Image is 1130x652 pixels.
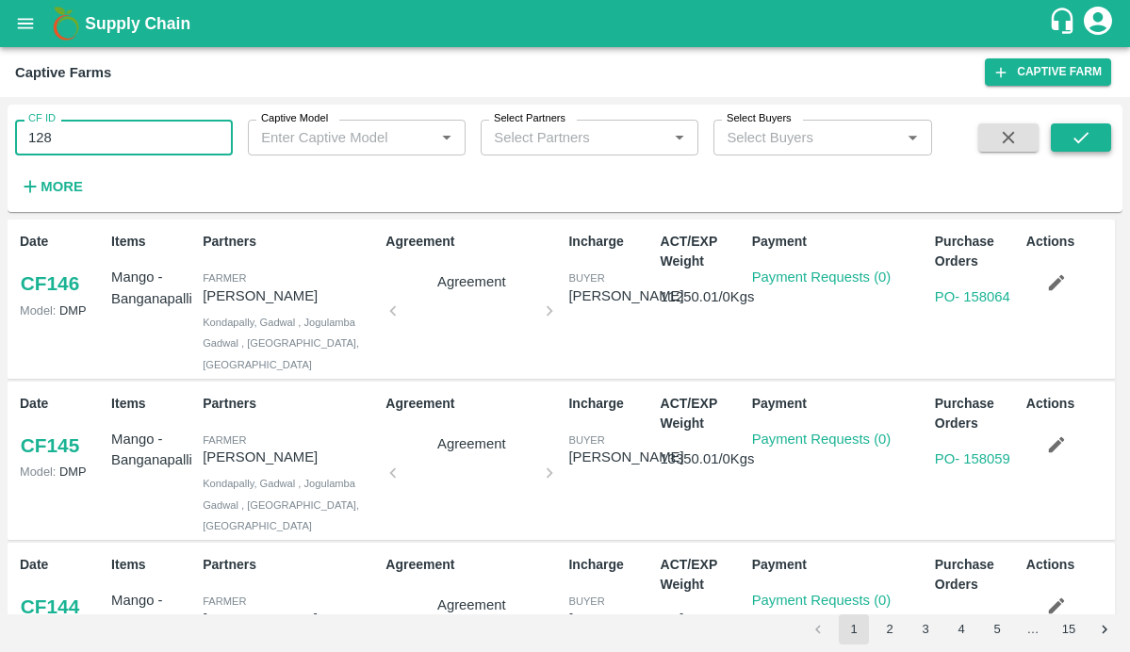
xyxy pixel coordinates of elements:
label: Captive Model [261,111,328,126]
p: 11250.01 / 0 Kgs [661,286,745,307]
span: Farmer [203,434,246,446]
p: Payment [752,232,927,252]
a: Payment Requests (0) [752,432,892,447]
span: Model: [20,303,56,318]
a: CF145 [20,429,80,463]
button: Go to page 2 [875,614,905,644]
p: Mango - Banganapalli [111,590,195,632]
p: ACT/EXP Weight [661,394,745,433]
button: Go to page 5 [982,614,1012,644]
button: Go to page 15 [1054,614,1084,644]
a: Payment Requests (0) [752,269,892,285]
label: Select Buyers [727,111,792,126]
p: Actions [1026,232,1110,252]
p: Incharge [568,232,652,252]
p: 6324.99 / 0 Kgs [661,610,745,630]
button: More [15,171,88,203]
div: account of current user [1081,4,1115,43]
a: Captive Farm [985,58,1111,86]
span: buyer [568,434,604,446]
a: CF144 [20,590,80,624]
p: Incharge [568,394,652,414]
nav: pagination navigation [800,614,1122,644]
button: Open [667,125,692,150]
p: Mango - Banganapalli [111,267,195,309]
a: PO- 157534 [935,612,1010,628]
button: page 1 [839,614,869,644]
p: Agreement [385,555,561,575]
div: Captive Farms [15,60,111,85]
p: [PERSON_NAME] [203,447,378,467]
button: Go to page 3 [910,614,941,644]
span: Model: [20,465,56,479]
button: open drawer [4,2,47,45]
p: [PERSON_NAME] [203,609,378,629]
p: Items [111,232,195,252]
button: Open [900,125,925,150]
p: Actions [1026,394,1110,414]
div: customer-support [1048,7,1081,41]
p: Mango - Banganapalli [111,429,195,471]
a: Supply Chain [85,10,1048,37]
p: [PERSON_NAME] [203,285,378,306]
input: Select Buyers [719,125,870,150]
strong: More [41,179,83,194]
p: Date [20,394,104,414]
p: Agreement [385,394,561,414]
p: ACT/EXP Weight [661,555,745,595]
div: … [1018,621,1048,639]
p: ACT/EXP Weight [661,232,745,271]
p: Partners [203,394,378,414]
div: [PERSON_NAME] [568,285,683,306]
b: Supply Chain [85,14,190,33]
p: Date [20,555,104,575]
input: Select Partners [486,125,637,150]
p: Agreement [401,433,542,454]
label: CF ID [28,111,56,126]
p: Actions [1026,555,1110,575]
p: Purchase Orders [935,555,1019,595]
button: Open [434,125,459,150]
a: PO- 158064 [935,289,1010,304]
a: Payment Requests (0) [752,593,892,608]
input: Enter Captive Model [254,125,429,150]
p: 13350.01 / 0 Kgs [661,448,745,469]
p: Date [20,232,104,252]
p: Items [111,394,195,414]
p: Partners [203,555,378,575]
p: Payment [752,555,927,575]
p: Items [111,555,195,575]
img: logo [47,5,85,42]
input: Enter CF ID [15,120,233,155]
p: Payment [752,394,927,414]
p: DMP [20,463,104,481]
p: Purchase Orders [935,232,1019,271]
span: buyer [568,272,604,284]
span: Kondapally, Gadwal , Jogulamba Gadwal , [GEOGRAPHIC_DATA], [GEOGRAPHIC_DATA] [203,317,359,370]
span: Farmer [203,272,246,284]
span: Farmer [203,595,246,607]
p: Agreement [401,595,542,615]
button: Go to next page [1089,614,1120,644]
button: Go to page 4 [946,614,976,644]
p: Agreement [385,232,561,252]
p: Incharge [568,555,652,575]
div: [PERSON_NAME] [568,609,683,629]
p: DMP [20,302,104,319]
div: [PERSON_NAME] [568,447,683,467]
a: PO- 158059 [935,451,1010,466]
p: Agreement [401,271,542,292]
label: Select Partners [494,111,565,126]
a: CF146 [20,267,80,301]
span: Kondapally, Gadwal , Jogulamba Gadwal , [GEOGRAPHIC_DATA], [GEOGRAPHIC_DATA] [203,478,359,531]
span: buyer [568,595,604,607]
p: Purchase Orders [935,394,1019,433]
p: Partners [203,232,378,252]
